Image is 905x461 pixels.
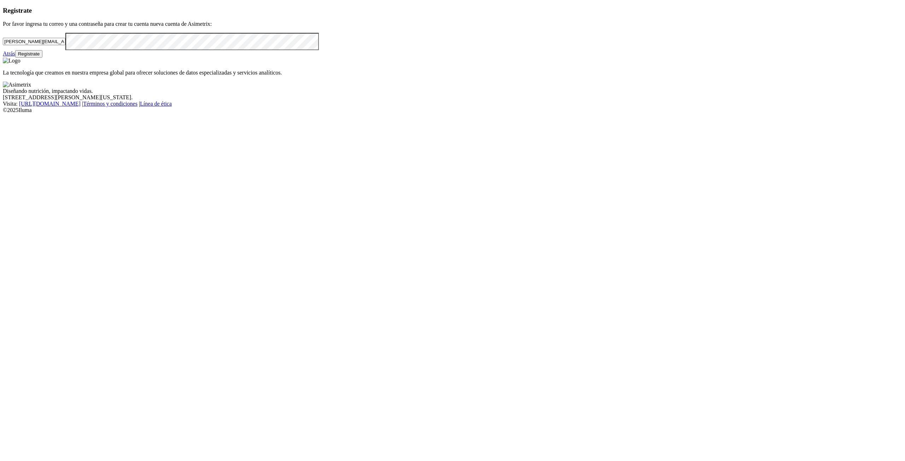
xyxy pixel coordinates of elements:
input: Tu correo [3,38,65,45]
div: Visita : | | [3,101,902,107]
img: Asimetrix [3,82,31,88]
div: [STREET_ADDRESS][PERSON_NAME][US_STATE]. [3,94,902,101]
div: © 2025 Iluma [3,107,902,113]
a: Atrás [3,51,15,57]
p: Por favor ingresa tu correo y una contraseña para crear tu cuenta nueva cuenta de Asimetrix: [3,21,902,27]
a: Términos y condiciones [83,101,138,107]
div: Diseñando nutrición, impactando vidas. [3,88,902,94]
img: Logo [3,58,21,64]
a: Línea de ética [140,101,172,107]
p: La tecnología que creamos en nuestra empresa global para ofrecer soluciones de datos especializad... [3,70,902,76]
button: Regístrate [15,50,43,58]
h3: Registrate [3,7,902,14]
a: [URL][DOMAIN_NAME] [19,101,81,107]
